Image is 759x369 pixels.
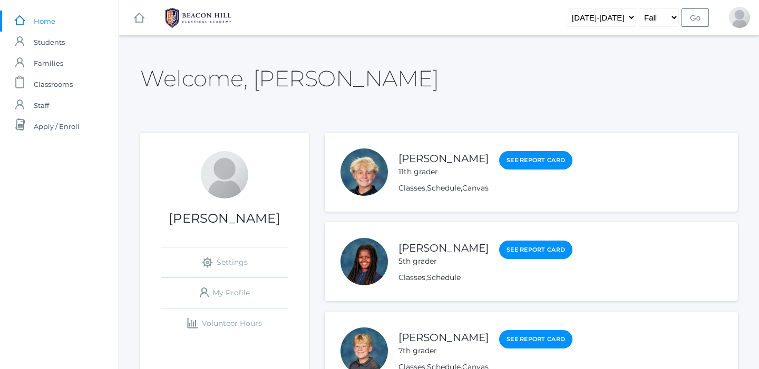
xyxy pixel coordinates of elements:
a: Settings [161,247,288,277]
div: Anna Hosking [201,151,248,198]
h2: Welcome, [PERSON_NAME] [140,66,439,91]
span: Apply / Enroll [34,116,80,137]
a: [PERSON_NAME] [398,242,489,254]
div: Landon Hosking [340,148,388,196]
a: Schedule [427,183,461,193]
a: Volunteer Hours [161,308,288,338]
a: Schedule [427,273,461,282]
a: My Profile [161,278,288,308]
span: Classrooms [34,74,73,95]
a: [PERSON_NAME] [398,331,489,344]
a: [PERSON_NAME] [398,152,489,165]
div: 11th grader [398,166,489,177]
div: Norah Hosking [340,238,388,285]
div: 7th grader [398,345,489,356]
a: Classes [398,183,425,193]
a: Canvas [462,183,489,193]
span: Families [34,53,63,74]
span: Home [34,11,55,32]
div: , , [398,183,572,194]
a: Classes [398,273,425,282]
a: See Report Card [499,330,572,348]
h1: [PERSON_NAME] [140,212,309,225]
span: Students [34,32,65,53]
div: 5th grader [398,256,489,267]
img: 1_BHCALogos-05.png [159,5,238,31]
div: Anna Hosking [729,7,750,28]
input: Go [682,8,709,27]
a: See Report Card [499,151,572,169]
a: See Report Card [499,241,572,259]
div: , [398,272,572,283]
span: Staff [34,95,49,116]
